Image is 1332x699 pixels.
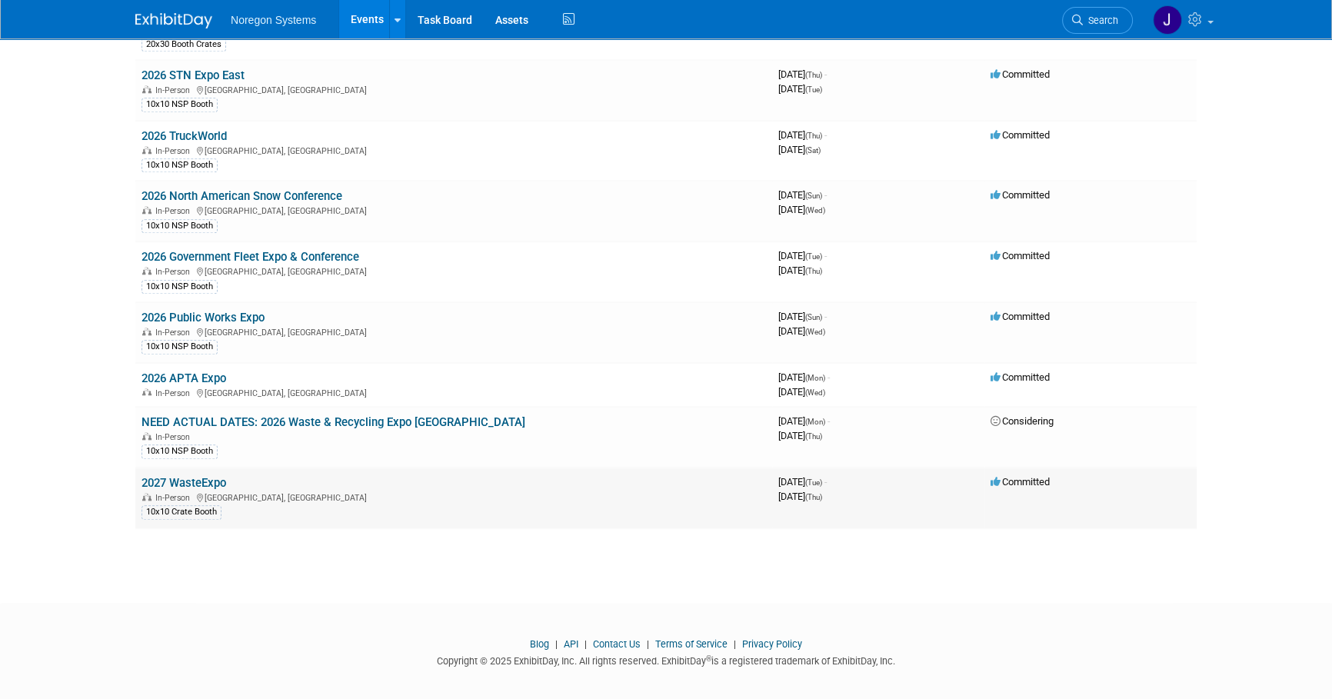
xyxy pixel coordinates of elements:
[142,280,218,294] div: 10x10 NSP Booth
[805,71,822,79] span: (Thu)
[142,219,218,233] div: 10x10 NSP Booth
[828,415,830,427] span: -
[991,371,1050,383] span: Committed
[142,68,245,82] a: 2026 STN Expo East
[824,311,827,322] span: -
[805,191,822,200] span: (Sun)
[142,98,218,112] div: 10x10 NSP Booth
[778,129,827,141] span: [DATE]
[1083,15,1118,26] span: Search
[805,252,822,261] span: (Tue)
[778,144,821,155] span: [DATE]
[778,311,827,322] span: [DATE]
[778,325,825,337] span: [DATE]
[135,13,212,28] img: ExhibitDay
[142,505,221,519] div: 10x10 Crate Booth
[824,476,827,488] span: -
[142,206,152,214] img: In-Person Event
[778,491,822,502] span: [DATE]
[231,14,316,26] span: Noregon Systems
[142,265,766,277] div: [GEOGRAPHIC_DATA], [GEOGRAPHIC_DATA]
[142,444,218,458] div: 10x10 NSP Booth
[142,129,227,143] a: 2026 TruckWorld
[805,313,822,321] span: (Sun)
[805,374,825,382] span: (Mon)
[824,68,827,80] span: -
[593,638,641,650] a: Contact Us
[805,85,822,94] span: (Tue)
[155,432,195,442] span: In-Person
[778,415,830,427] span: [DATE]
[778,386,825,398] span: [DATE]
[142,189,342,203] a: 2026 North American Snow Conference
[155,388,195,398] span: In-Person
[805,478,822,487] span: (Tue)
[142,38,226,52] div: 20x30 Booth Crates
[142,388,152,396] img: In-Person Event
[142,250,359,264] a: 2026 Government Fleet Expo & Conference
[824,129,827,141] span: -
[142,493,152,501] img: In-Person Event
[551,638,561,650] span: |
[142,267,152,275] img: In-Person Event
[142,386,766,398] div: [GEOGRAPHIC_DATA], [GEOGRAPHIC_DATA]
[730,638,740,650] span: |
[778,265,822,276] span: [DATE]
[142,432,152,440] img: In-Person Event
[805,432,822,441] span: (Thu)
[142,146,152,154] img: In-Person Event
[805,267,822,275] span: (Thu)
[991,311,1050,322] span: Committed
[805,493,822,501] span: (Thu)
[155,328,195,338] span: In-Person
[805,418,825,426] span: (Mon)
[142,491,766,503] div: [GEOGRAPHIC_DATA], [GEOGRAPHIC_DATA]
[991,129,1050,141] span: Committed
[142,144,766,156] div: [GEOGRAPHIC_DATA], [GEOGRAPHIC_DATA]
[142,83,766,95] div: [GEOGRAPHIC_DATA], [GEOGRAPHIC_DATA]
[564,638,578,650] a: API
[142,476,226,490] a: 2027 WasteExpo
[991,415,1054,427] span: Considering
[778,83,822,95] span: [DATE]
[778,204,825,215] span: [DATE]
[530,638,549,650] a: Blog
[991,189,1050,201] span: Committed
[778,430,822,441] span: [DATE]
[778,371,830,383] span: [DATE]
[742,638,802,650] a: Privacy Policy
[142,311,265,325] a: 2026 Public Works Expo
[142,371,226,385] a: 2026 APTA Expo
[1062,7,1133,34] a: Search
[778,250,827,261] span: [DATE]
[142,415,525,429] a: NEED ACTUAL DATES: 2026 Waste & Recycling Expo [GEOGRAPHIC_DATA]
[805,206,825,215] span: (Wed)
[155,85,195,95] span: In-Person
[805,328,825,336] span: (Wed)
[778,68,827,80] span: [DATE]
[778,189,827,201] span: [DATE]
[655,638,728,650] a: Terms of Service
[142,158,218,172] div: 10x10 NSP Booth
[1153,5,1182,35] img: Johana Gil
[805,388,825,397] span: (Wed)
[581,638,591,650] span: |
[991,68,1050,80] span: Committed
[142,325,766,338] div: [GEOGRAPHIC_DATA], [GEOGRAPHIC_DATA]
[155,146,195,156] span: In-Person
[805,146,821,155] span: (Sat)
[142,328,152,335] img: In-Person Event
[155,206,195,216] span: In-Person
[142,85,152,93] img: In-Person Event
[155,267,195,277] span: In-Person
[142,340,218,354] div: 10x10 NSP Booth
[155,493,195,503] span: In-Person
[991,476,1050,488] span: Committed
[643,638,653,650] span: |
[706,654,711,663] sup: ®
[142,204,766,216] div: [GEOGRAPHIC_DATA], [GEOGRAPHIC_DATA]
[828,371,830,383] span: -
[778,476,827,488] span: [DATE]
[991,250,1050,261] span: Committed
[824,250,827,261] span: -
